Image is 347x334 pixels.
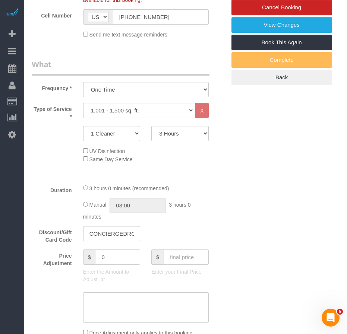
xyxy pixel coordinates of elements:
span: Same Day Service [89,156,133,162]
span: $ [151,249,164,265]
a: Back [231,70,332,85]
span: UV Disinfection [89,148,125,154]
a: View Changes [231,17,332,33]
input: final price [164,249,209,265]
a: Book This Again [231,35,332,50]
label: Discount/Gift Card Code [26,226,78,244]
iframe: Intercom live chat [322,309,340,327]
span: 6 [337,309,343,315]
label: Duration [26,184,78,194]
label: Frequency * [26,82,78,92]
span: Send me text message reminders [89,32,167,38]
p: Enter your Final Price [151,268,209,276]
legend: What [32,59,209,76]
p: Enter the Amount to Adjust, or [83,268,141,283]
input: Cell Number [113,9,209,25]
label: Cell Number [26,9,78,19]
span: 3 hours 0 minutes (recommended) [89,185,169,191]
img: Automaid Logo [4,7,19,18]
label: Price Adjustment [26,249,78,267]
span: 3 hours 0 minutes [83,202,191,220]
span: Manual [89,202,107,208]
label: Type of Service * [26,103,78,120]
span: $ [83,249,95,265]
